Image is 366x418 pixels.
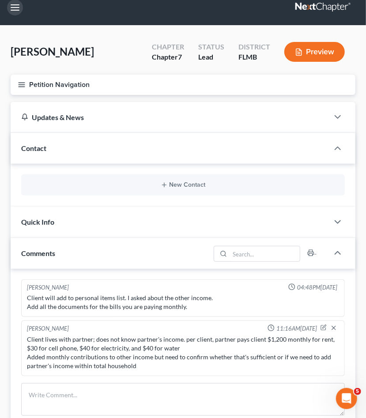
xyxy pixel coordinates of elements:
[21,113,318,122] div: Updates & News
[284,42,345,62] button: Preview
[28,181,338,188] button: New Contact
[198,42,224,52] div: Status
[27,335,339,370] div: Client lives with partner; does not know partner's income. per client, partner pays client $1,200...
[152,52,184,62] div: Chapter
[21,144,46,152] span: Contact
[152,42,184,52] div: Chapter
[178,53,182,61] span: 7
[297,283,337,292] span: 04:48PM[DATE]
[27,283,69,292] div: [PERSON_NAME]
[27,294,339,311] div: Client will add to personal items list. I asked about the other income. Add all the documents for...
[198,52,224,62] div: Lead
[11,75,355,95] button: Petition Navigation
[11,45,94,58] span: [PERSON_NAME]
[276,324,317,333] span: 11:16AM[DATE]
[336,388,357,409] iframe: Intercom live chat
[238,52,270,62] div: FLMB
[238,42,270,52] div: District
[27,324,69,333] div: [PERSON_NAME]
[354,388,361,395] span: 5
[21,218,54,226] span: Quick Info
[230,246,300,261] input: Search...
[21,249,55,257] span: Comments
